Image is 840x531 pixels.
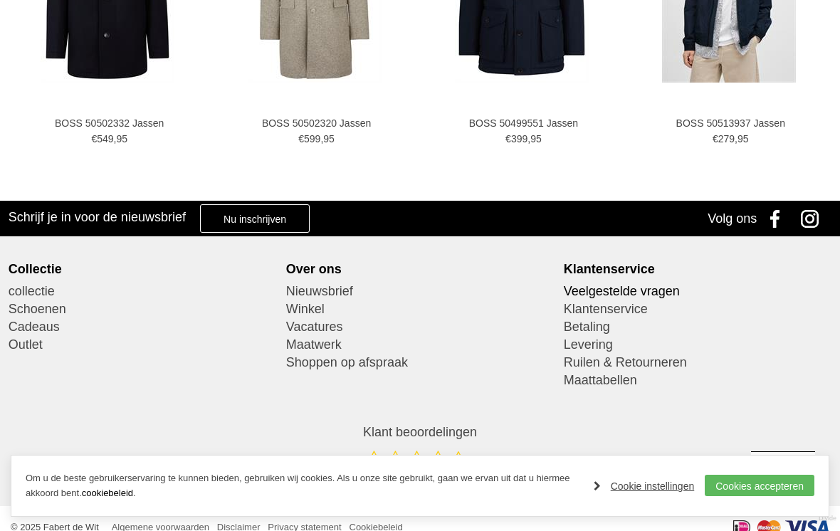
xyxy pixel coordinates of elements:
[226,117,407,130] a: BOSS 50502320 Jassen
[564,283,831,300] a: Veelgestelde vragen
[511,133,527,144] span: 399
[9,283,276,300] a: collectie
[9,261,276,277] div: Collectie
[9,318,276,336] a: Cadeaus
[9,336,276,354] a: Outlet
[640,117,821,130] a: BOSS 50513937 Jassen
[433,117,614,130] a: BOSS 50499551 Jassen
[760,201,796,236] a: Facebook
[796,201,831,236] a: Instagram
[97,133,113,144] span: 549
[530,133,542,144] span: 95
[564,318,831,336] a: Betaling
[737,133,749,144] span: 95
[286,300,554,318] a: Winkel
[564,372,831,389] a: Maattabellen
[323,133,335,144] span: 95
[708,201,757,236] div: Volg ons
[114,133,117,144] span: ,
[298,133,304,144] span: €
[735,133,737,144] span: ,
[286,261,554,277] div: Over ons
[718,133,735,144] span: 279
[91,133,97,144] span: €
[564,336,831,354] a: Levering
[82,488,133,498] a: cookiebeleid
[9,300,276,318] a: Schoenen
[19,117,200,130] a: BOSS 50502332 Jassen
[705,475,814,496] a: Cookies accepteren
[564,300,831,318] a: Klantenservice
[9,209,186,225] h3: Schrijf je in voor de nieuwsbrief
[751,451,815,515] a: Terug naar boven
[527,133,530,144] span: ,
[819,510,836,527] a: Divide
[286,283,554,300] a: Nieuwsbrief
[304,133,320,144] span: 599
[286,336,554,354] a: Maatwerk
[564,354,831,372] a: Ruilen & Retourneren
[594,475,695,497] a: Cookie instellingen
[564,261,831,277] div: Klantenservice
[286,354,554,372] a: Shoppen op afspraak
[286,318,554,336] a: Vacatures
[713,133,718,144] span: €
[200,204,310,233] a: Nu inschrijven
[505,133,511,144] span: €
[320,133,323,144] span: ,
[26,471,579,501] p: Om u de beste gebruikerservaring te kunnen bieden, gebruiken wij cookies. Als u onze site gebruik...
[116,133,127,144] span: 95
